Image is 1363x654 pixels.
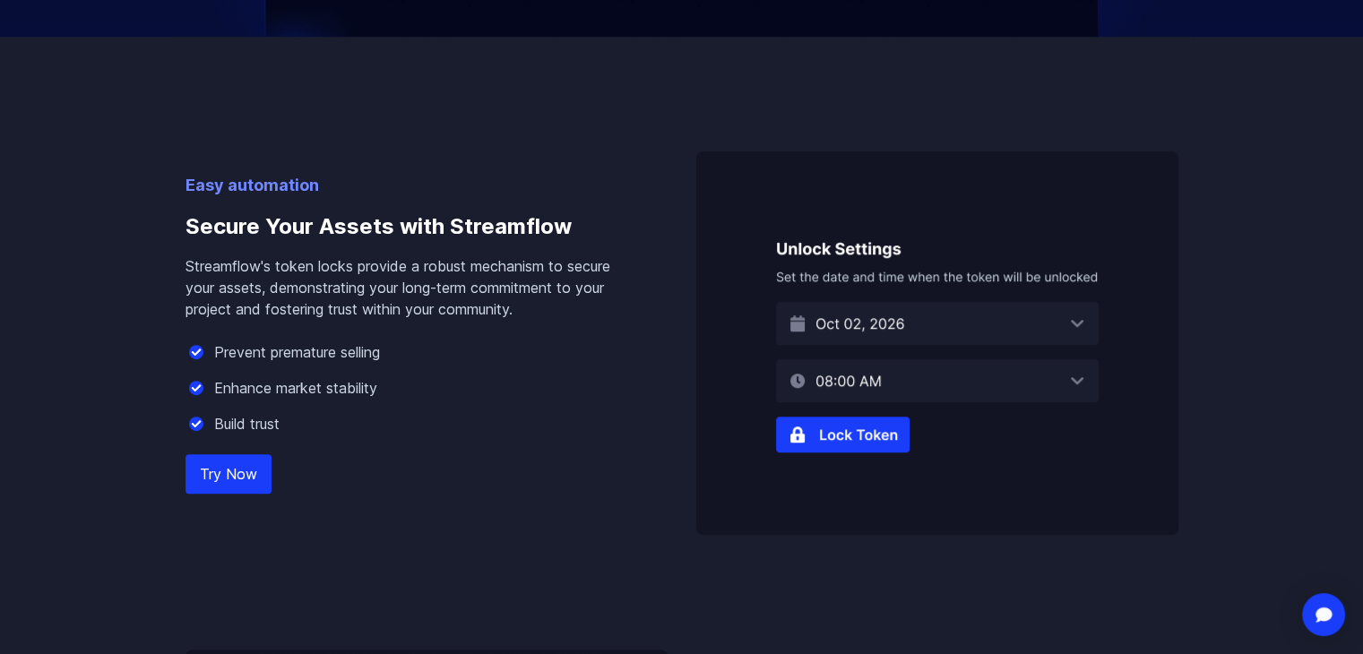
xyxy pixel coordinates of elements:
p: Prevent premature selling [214,341,380,363]
div: Open Intercom Messenger [1302,593,1345,636]
p: Enhance market stability [214,377,377,399]
p: Streamflow's token locks provide a robust mechanism to secure your assets, demonstrating your lon... [185,255,639,320]
p: Easy automation [185,173,639,198]
h3: Secure Your Assets with Streamflow [185,198,639,255]
p: Build trust [214,413,280,435]
img: Secure Your Assets with Streamflow [696,151,1178,535]
a: Try Now [185,454,272,494]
